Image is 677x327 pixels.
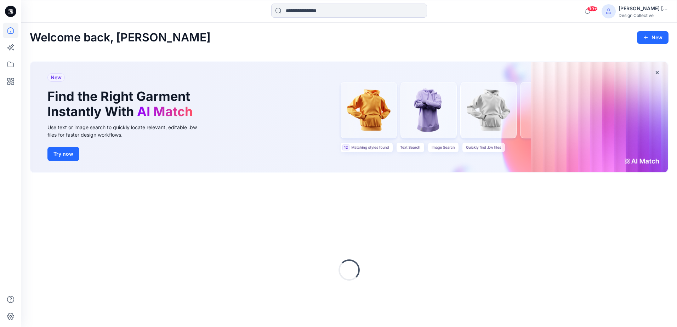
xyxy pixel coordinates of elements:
[47,124,207,138] div: Use text or image search to quickly locate relevant, editable .bw files for faster design workflows.
[47,147,79,161] button: Try now
[30,31,211,44] h2: Welcome back, [PERSON_NAME]
[587,6,598,12] span: 99+
[51,73,62,82] span: New
[137,104,193,119] span: AI Match
[637,31,669,44] button: New
[619,4,668,13] div: [PERSON_NAME] [PERSON_NAME]
[606,8,611,14] svg: avatar
[47,89,196,119] h1: Find the Right Garment Instantly With
[619,13,668,18] div: Design Collective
